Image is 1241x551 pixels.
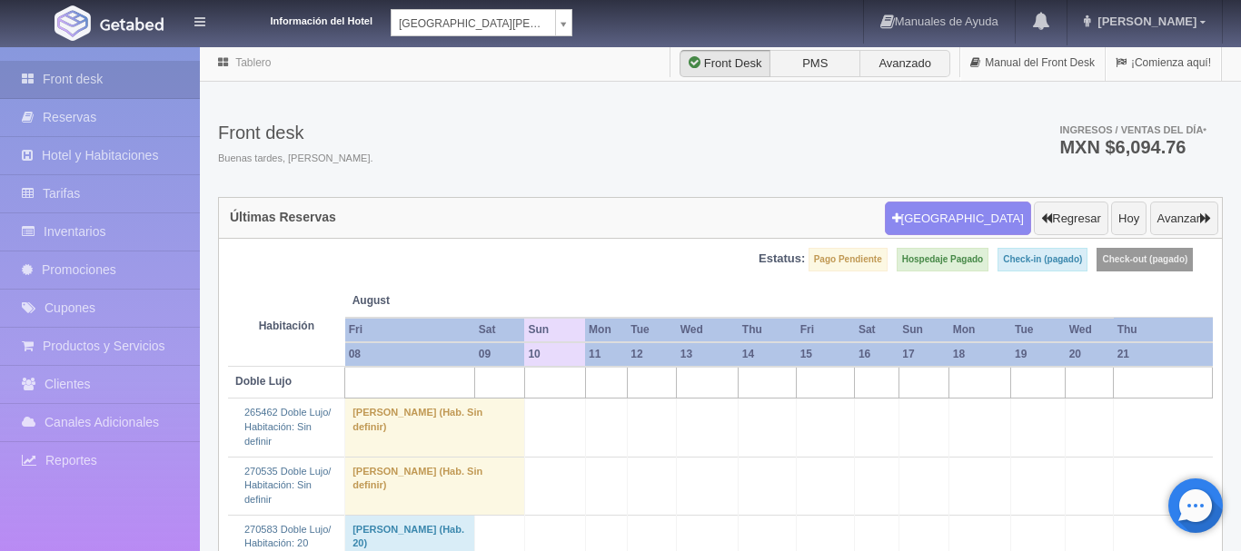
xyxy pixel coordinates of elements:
[759,251,805,268] label: Estatus:
[244,466,331,505] a: 270535 Doble Lujo/Habitación: Sin definir
[1111,202,1147,236] button: Hoy
[627,342,676,367] th: 12
[391,9,572,36] a: [GEOGRAPHIC_DATA][PERSON_NAME]
[1011,342,1066,367] th: 19
[55,5,91,41] img: Getabed
[585,318,627,342] th: Mon
[524,318,585,342] th: Sun
[475,342,525,367] th: 09
[345,457,525,515] td: [PERSON_NAME] (Hab. Sin definir)
[898,318,948,342] th: Sun
[859,50,950,77] label: Avanzado
[627,318,676,342] th: Tue
[100,17,164,31] img: Getabed
[797,318,855,342] th: Fri
[897,248,988,271] label: Hospedaje Pagado
[244,524,331,549] a: 270583 Doble Lujo/Habitación: 20
[1114,342,1213,367] th: 21
[739,318,797,342] th: Thu
[475,318,525,342] th: Sat
[855,318,898,342] th: Sat
[998,248,1087,271] label: Check-in (pagado)
[1150,202,1218,236] button: Avanzar
[227,9,372,29] dt: Información del Hotel
[230,211,336,224] h4: Últimas Reservas
[1059,124,1206,135] span: Ingresos / Ventas del día
[898,342,948,367] th: 17
[1066,318,1114,342] th: Wed
[680,50,770,77] label: Front Desk
[399,10,548,37] span: [GEOGRAPHIC_DATA][PERSON_NAME]
[949,342,1011,367] th: 18
[352,293,518,309] span: August
[677,318,739,342] th: Wed
[1011,318,1066,342] th: Tue
[1114,318,1213,342] th: Thu
[1034,202,1107,236] button: Regresar
[809,248,888,271] label: Pago Pendiente
[1097,248,1193,271] label: Check-out (pagado)
[960,45,1105,81] a: Manual del Front Desk
[345,398,525,457] td: [PERSON_NAME] (Hab. Sin definir)
[739,342,797,367] th: 14
[585,342,627,367] th: 11
[769,50,860,77] label: PMS
[1059,138,1206,156] h3: MXN $6,094.76
[345,342,475,367] th: 08
[1093,15,1196,28] span: [PERSON_NAME]
[235,375,292,388] b: Doble Lujo
[218,123,373,143] h3: Front desk
[259,320,314,332] strong: Habitación
[885,202,1031,236] button: [GEOGRAPHIC_DATA]
[244,407,331,446] a: 265462 Doble Lujo/Habitación: Sin definir
[345,318,475,342] th: Fri
[218,152,373,166] span: Buenas tardes, [PERSON_NAME].
[1106,45,1221,81] a: ¡Comienza aquí!
[1066,342,1114,367] th: 20
[235,56,271,69] a: Tablero
[797,342,855,367] th: 15
[855,342,898,367] th: 16
[677,342,739,367] th: 13
[524,342,585,367] th: 10
[949,318,1011,342] th: Mon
